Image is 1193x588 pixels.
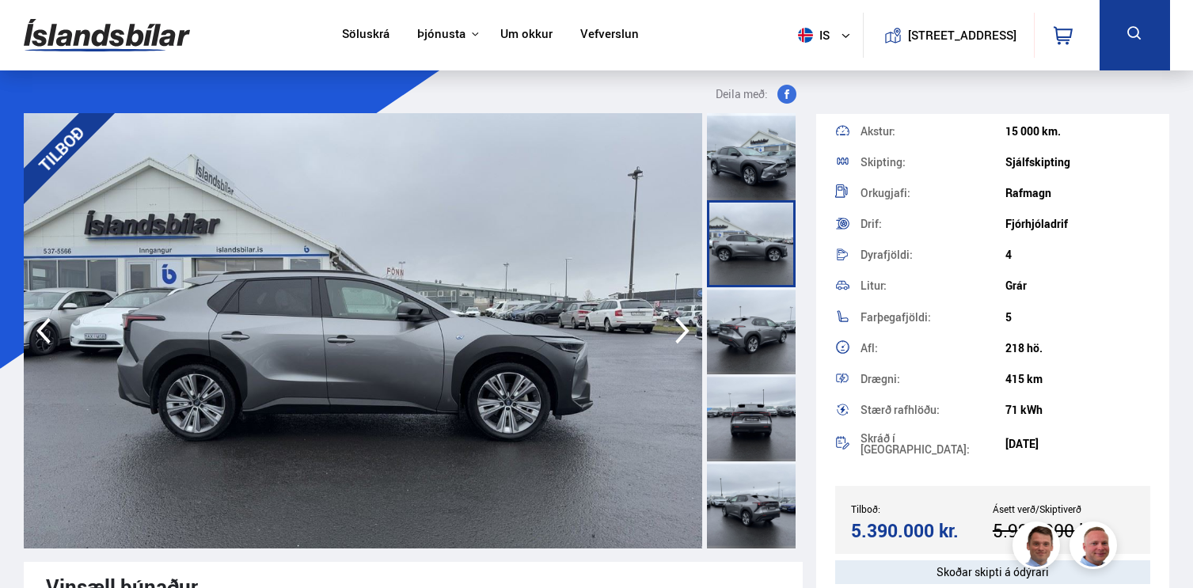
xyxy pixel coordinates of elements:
[861,218,1005,230] div: Drif:
[24,113,702,548] img: 3142951.jpeg
[993,520,1130,541] div: 5.990.000 kr.
[914,28,1011,42] button: [STREET_ADDRESS]
[861,280,1005,291] div: Litur:
[2,89,120,208] div: TILBOÐ
[1005,342,1150,355] div: 218 hö.
[993,503,1134,514] div: Ásett verð/Skiptiverð
[861,433,1005,455] div: Skráð í [GEOGRAPHIC_DATA]:
[861,404,1005,415] div: Stærð rafhlöðu:
[835,560,1151,584] div: Skoðar skipti á ódýrari
[792,28,831,43] span: is
[861,343,1005,354] div: Afl:
[1005,438,1150,450] div: [DATE]
[1005,218,1150,230] div: Fjórhjóladrif
[500,27,553,44] a: Um okkur
[580,27,639,44] a: Vefverslun
[709,85,803,104] button: Deila með:
[792,12,863,59] button: is
[1005,279,1150,292] div: Grár
[1005,311,1150,324] div: 5
[1005,248,1150,261] div: 4
[851,520,988,541] div: 5.390.000 kr.
[861,312,1005,323] div: Farþegafjöldi:
[851,503,993,514] div: Tilboð:
[1005,404,1150,416] div: 71 kWh
[861,157,1005,168] div: Skipting:
[417,27,465,42] button: Þjónusta
[1072,524,1119,571] img: siFngHWaQ9KaOqBr.png
[1005,125,1150,138] div: 15 000 km.
[716,85,768,104] span: Deila með:
[861,126,1005,137] div: Akstur:
[872,13,1025,58] a: [STREET_ADDRESS]
[861,188,1005,199] div: Orkugjafi:
[1005,156,1150,169] div: Sjálfskipting
[798,28,813,43] img: svg+xml;base64,PHN2ZyB4bWxucz0iaHR0cDovL3d3dy53My5vcmcvMjAwMC9zdmciIHdpZHRoPSI1MTIiIGhlaWdodD0iNT...
[1015,524,1062,571] img: FbJEzSuNWCJXmdc-.webp
[861,374,1005,385] div: Drægni:
[13,6,60,54] button: Open LiveChat chat widget
[342,27,389,44] a: Söluskrá
[24,9,190,61] img: G0Ugv5HjCgRt.svg
[861,249,1005,260] div: Dyrafjöldi:
[1005,187,1150,199] div: Rafmagn
[1005,373,1150,385] div: 415 km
